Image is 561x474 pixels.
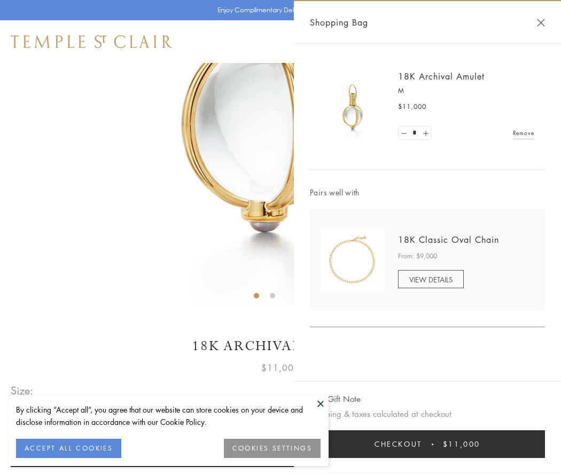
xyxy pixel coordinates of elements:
[224,439,321,458] button: COOKIES SETTINGS
[513,127,534,139] a: Remove
[217,5,339,15] p: Enjoy Complimentary Delivery & Returns
[310,15,368,29] span: Shopping Bag
[11,337,550,355] h1: 18K Archival Amulet
[398,251,437,262] span: From: $9,000
[398,70,485,82] a: 18K Archival Amulet
[321,75,385,139] img: 18K Archival Amulet
[310,407,545,421] p: Shipping & taxes calculated at checkout
[375,438,422,450] span: Checkout
[16,439,121,458] button: ACCEPT ALL COOKIES
[399,127,409,140] a: Set quantity to 0
[310,430,545,458] button: Checkout $11,000
[11,382,34,399] span: Size:
[398,270,464,288] a: VIEW DETAILS
[261,361,300,375] span: $11,000
[420,127,431,140] a: Set quantity to 2
[443,438,480,450] span: $11,000
[16,404,321,428] div: By clicking “Accept all”, you agree that our website can store cookies on your device and disclos...
[409,274,453,285] span: VIEW DETAILS
[537,19,545,27] button: Close Shopping Bag
[11,35,172,48] img: Temple St. Clair
[398,234,499,246] a: 18K Classic Oval Chain
[310,392,361,406] button: Add Gift Note
[321,228,385,292] img: N88865-OV18
[398,85,534,96] p: M
[310,186,545,199] span: Pairs well with
[398,101,426,112] span: $11,000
